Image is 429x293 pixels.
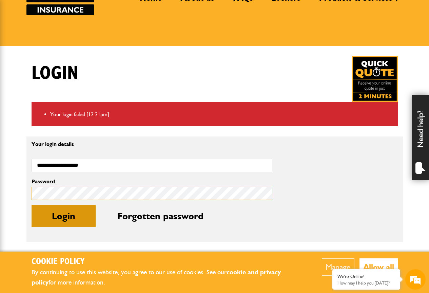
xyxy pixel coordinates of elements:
[32,268,281,287] a: cookie and privacy policy
[97,205,224,227] button: Forgotten password
[412,95,429,180] div: Need help?
[92,209,123,218] em: Start Chat
[32,267,301,288] p: By continuing to use this website, you agree to our use of cookies. See our for more information.
[9,83,124,98] input: Enter your email address
[35,38,114,47] div: Chat with us now
[9,63,124,78] input: Enter your last name
[111,3,128,20] div: Minimize live chat window
[9,123,124,203] textarea: Type your message and hit 'Enter'
[32,62,78,85] h1: Login
[32,205,96,227] button: Login
[32,179,272,184] label: Password
[9,103,124,118] input: Enter your phone number
[337,274,395,279] div: We're Online!
[352,56,398,102] img: Quick Quote
[32,257,301,267] h2: Cookie Policy
[337,280,395,286] p: How may I help you today?
[50,110,393,119] li: Your login failed [12:21pm]
[359,258,398,276] button: Allow all
[352,56,398,102] a: Get your insurance quote in just 2-minutes
[32,142,272,147] p: Your login details
[12,38,28,47] img: d_20077148190_company_1631870298795_20077148190
[322,258,354,276] button: Manage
